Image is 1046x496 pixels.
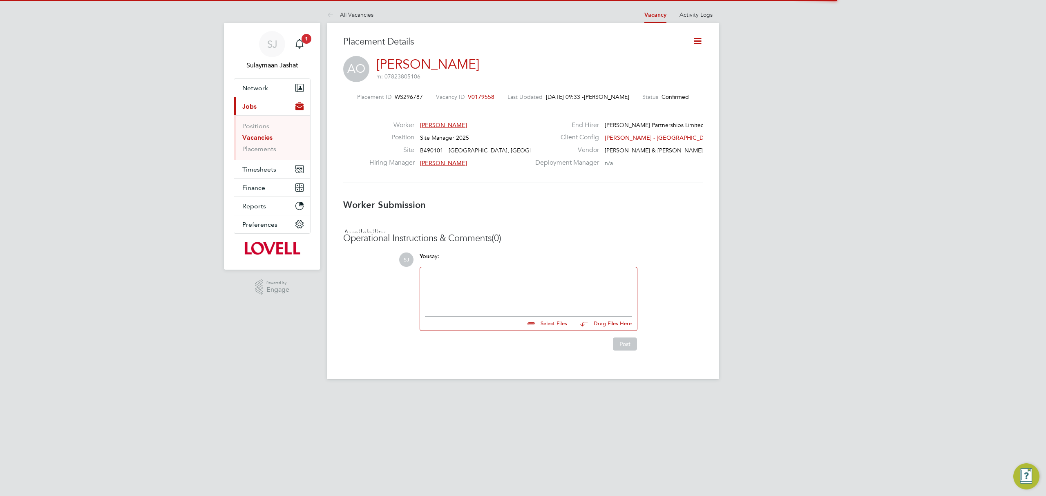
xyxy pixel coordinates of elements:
[644,11,666,18] a: Vacancy
[267,39,277,49] span: SJ
[605,159,613,167] span: n/a
[291,31,308,57] a: 1
[420,147,570,154] span: B490101 - [GEOGRAPHIC_DATA], [GEOGRAPHIC_DATA]
[605,147,724,154] span: [PERSON_NAME] & [PERSON_NAME] Limited
[343,36,680,48] h3: Placement Details
[343,228,703,239] h3: Availability
[327,11,373,18] a: All Vacancies
[420,121,467,129] span: [PERSON_NAME]
[399,252,413,267] span: SJ
[369,121,414,130] label: Worker
[242,165,276,173] span: Timesheets
[242,145,276,153] a: Placements
[613,337,637,351] button: Post
[343,232,703,244] h3: Operational Instructions & Comments
[242,202,266,210] span: Reports
[302,34,311,44] span: 1
[234,160,310,178] button: Timesheets
[224,23,320,270] nav: Main navigation
[242,134,273,141] a: Vacancies
[376,73,420,80] span: m: 07823805106
[234,97,310,115] button: Jobs
[420,252,637,267] div: say:
[605,134,715,141] span: [PERSON_NAME] - [GEOGRAPHIC_DATA]
[584,93,629,101] span: [PERSON_NAME]
[642,93,658,101] label: Status
[574,315,632,333] button: Drag Files Here
[234,79,310,97] button: Network
[679,11,713,18] a: Activity Logs
[343,56,369,82] span: AO
[242,221,277,228] span: Preferences
[507,93,543,101] label: Last Updated
[266,286,289,293] span: Engage
[357,93,391,101] label: Placement ID
[369,159,414,167] label: Hiring Manager
[546,93,584,101] span: [DATE] 09:33 -
[369,133,414,142] label: Position
[234,179,310,197] button: Finance
[468,93,494,101] span: V0179558
[530,159,599,167] label: Deployment Manager
[234,197,310,215] button: Reports
[255,279,290,295] a: Powered byEngage
[242,84,268,92] span: Network
[1013,463,1039,489] button: Engage Resource Center
[234,60,311,70] span: Sulaymaan Jashat
[244,242,300,255] img: lovell-logo-retina.png
[234,215,310,233] button: Preferences
[395,93,423,101] span: WS296787
[605,121,704,129] span: [PERSON_NAME] Partnerships Limited
[420,134,469,141] span: Site Manager 2025
[436,93,465,101] label: Vacancy ID
[242,184,265,192] span: Finance
[343,199,426,210] b: Worker Submission
[376,56,479,72] a: [PERSON_NAME]
[662,93,689,101] span: Confirmed
[530,133,599,142] label: Client Config
[420,253,429,260] span: You
[234,242,311,255] a: Go to home page
[242,122,269,130] a: Positions
[530,121,599,130] label: End Hirer
[242,103,257,110] span: Jobs
[369,146,414,154] label: Site
[234,31,311,70] a: SJSulaymaan Jashat
[266,279,289,286] span: Powered by
[234,115,310,160] div: Jobs
[420,159,467,167] span: [PERSON_NAME]
[492,232,501,244] span: (0)
[530,146,599,154] label: Vendor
